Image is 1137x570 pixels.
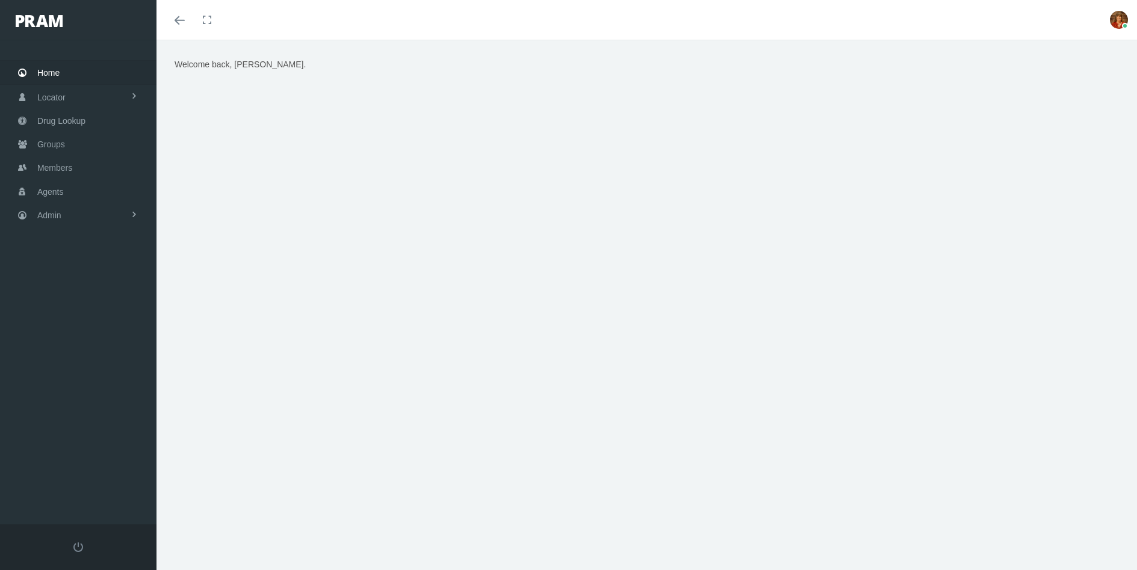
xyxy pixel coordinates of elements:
[175,60,306,69] span: Welcome back, [PERSON_NAME].
[37,86,66,109] span: Locator
[37,204,61,227] span: Admin
[37,180,64,203] span: Agents
[16,15,63,27] img: PRAM_20_x_78.png
[37,109,85,132] span: Drug Lookup
[37,61,60,84] span: Home
[37,156,72,179] span: Members
[1110,11,1128,29] img: S_Profile_Picture_5386.jpg
[37,133,65,156] span: Groups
